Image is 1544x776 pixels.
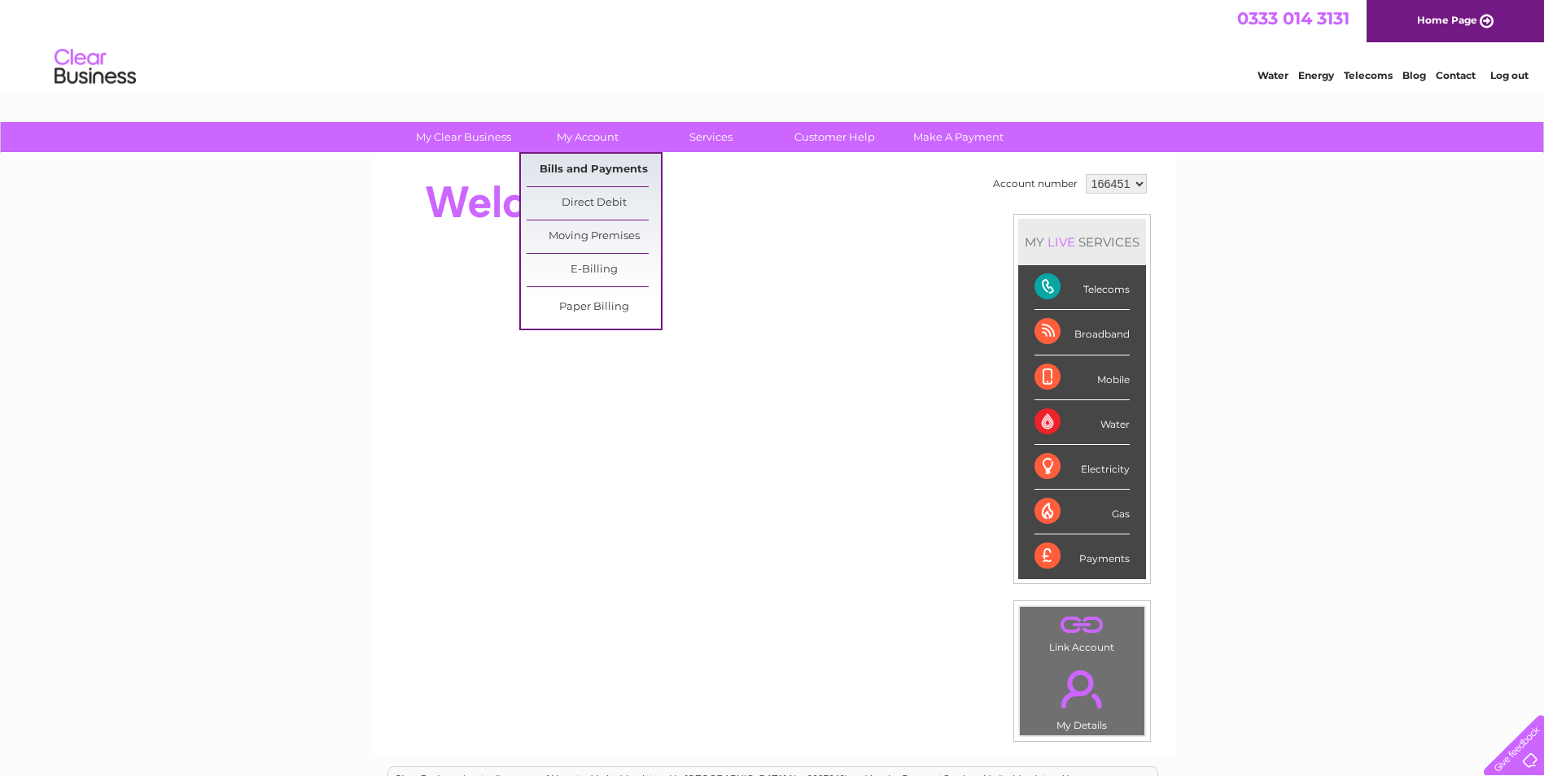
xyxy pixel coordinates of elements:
[768,122,902,152] a: Customer Help
[1034,265,1130,310] div: Telecoms
[527,291,661,324] a: Paper Billing
[891,122,1026,152] a: Make A Payment
[1019,656,1145,736] td: My Details
[1034,355,1130,400] div: Mobile
[1436,69,1476,81] a: Contact
[527,254,661,286] a: E-Billing
[54,42,137,92] img: logo.png
[1258,69,1288,81] a: Water
[1402,69,1426,81] a: Blog
[1018,219,1146,265] div: MY SERVICES
[1490,69,1529,81] a: Log out
[1024,611,1140,639] a: .
[1298,69,1334,81] a: Energy
[1034,490,1130,534] div: Gas
[1019,606,1145,657] td: Link Account
[1034,310,1130,355] div: Broadband
[520,122,654,152] a: My Account
[527,187,661,220] a: Direct Debit
[1024,660,1140,717] a: .
[989,170,1082,198] td: Account number
[527,154,661,186] a: Bills and Payments
[1344,69,1393,81] a: Telecoms
[1034,534,1130,578] div: Payments
[527,220,661,253] a: Moving Premises
[1044,234,1078,250] div: LIVE
[396,122,531,152] a: My Clear Business
[388,9,1157,79] div: Clear Business is a trading name of Verastar Limited (registered in [GEOGRAPHIC_DATA] No. 3667643...
[1237,8,1349,28] a: 0333 014 3131
[1034,445,1130,490] div: Electricity
[644,122,778,152] a: Services
[1034,400,1130,445] div: Water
